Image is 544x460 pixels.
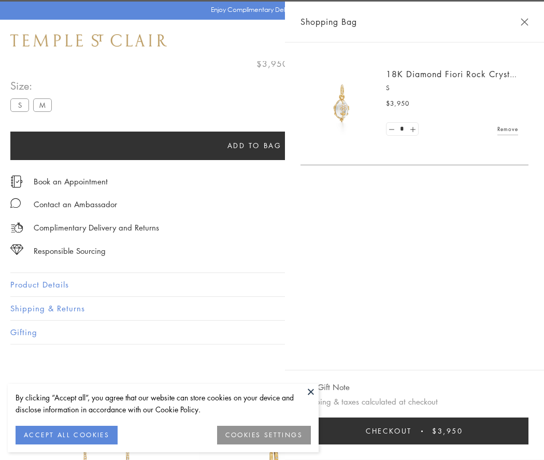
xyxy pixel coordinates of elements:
span: Shopping Bag [300,15,357,28]
button: Add to bag [10,132,498,160]
img: icon_sourcing.svg [10,245,23,255]
button: ACCEPT ALL COOKIES [16,426,118,444]
img: Temple St. Clair [10,34,167,47]
img: icon_appointment.svg [10,176,23,188]
p: Complimentary Delivery and Returns [34,221,159,234]
img: MessageIcon-01_2.svg [10,198,21,208]
button: COOKIES SETTINGS [217,426,311,444]
div: By clicking “Accept all”, you agree that our website can store cookies on your device and disclos... [16,392,311,415]
span: Checkout [366,425,412,437]
button: Product Details [10,273,534,296]
p: Enjoy Complimentary Delivery & Returns [211,5,328,15]
img: icon_delivery.svg [10,221,23,234]
button: Shipping & Returns [10,297,534,320]
p: Shipping & taxes calculated at checkout [300,395,528,408]
span: Add to bag [227,140,282,151]
span: $3,950 [256,57,288,70]
button: Checkout $3,950 [300,418,528,444]
div: Responsible Sourcing [34,245,106,257]
h3: You May Also Like [26,381,518,398]
span: Size: [10,77,56,94]
label: M [33,98,52,111]
a: Set quantity to 0 [386,123,397,136]
span: $3,950 [386,98,409,109]
a: Set quantity to 2 [407,123,418,136]
p: S [386,83,518,93]
span: $3,950 [432,425,463,437]
button: Close Shopping Bag [521,18,528,26]
a: Book an Appointment [34,176,108,187]
label: S [10,98,29,111]
div: Contact an Ambassador [34,198,117,211]
img: P51889-E11FIORI [311,73,373,135]
button: Add Gift Note [300,381,350,394]
button: Gifting [10,321,534,344]
a: Remove [497,123,518,135]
